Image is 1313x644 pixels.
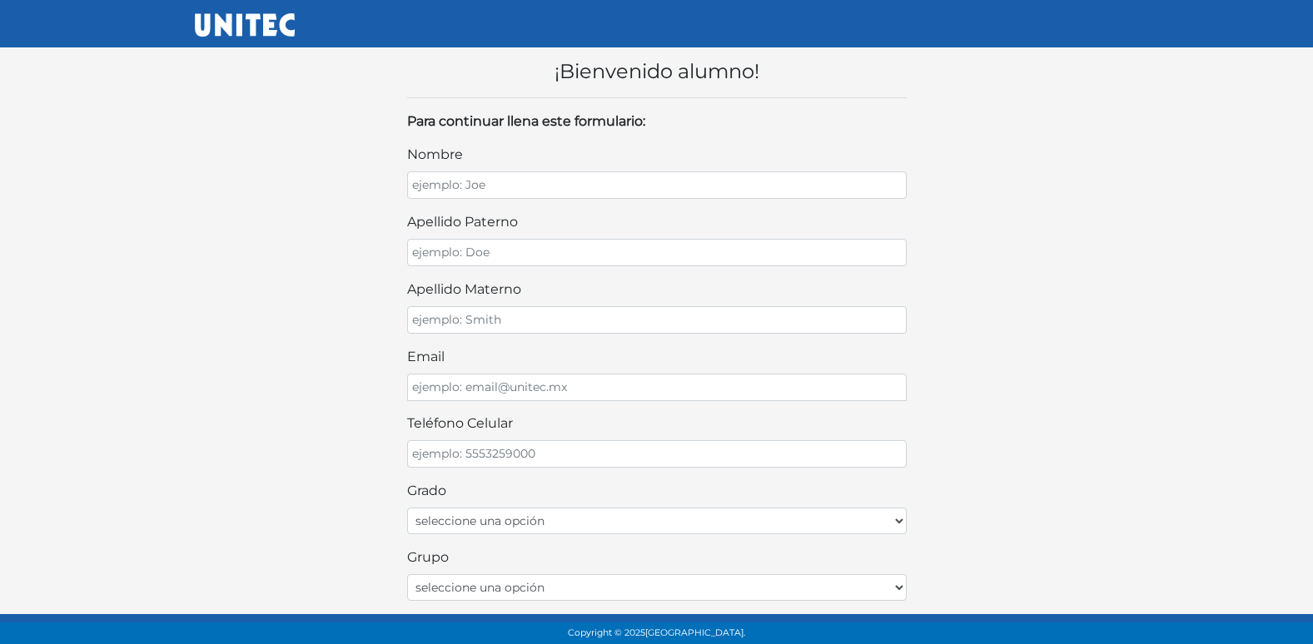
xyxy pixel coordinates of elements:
input: ejemplo: Joe [407,171,907,199]
label: Grado [407,481,446,501]
input: ejemplo: Smith [407,306,907,334]
label: Grupo [407,547,449,567]
input: ejemplo: 5553259000 [407,440,907,468]
img: UNITEC [195,13,295,37]
label: apellido materno [407,280,521,300]
p: Para continuar llena este formulario: [407,111,907,131]
label: email [407,347,445,367]
label: nombre [407,145,463,165]
label: teléfono celular [407,414,513,433]
span: [GEOGRAPHIC_DATA]. [645,627,745,638]
input: ejemplo: Doe [407,239,907,266]
h4: ¡Bienvenido alumno! [407,60,907,84]
label: apellido paterno [407,212,518,232]
input: ejemplo: email@unitec.mx [407,374,907,401]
